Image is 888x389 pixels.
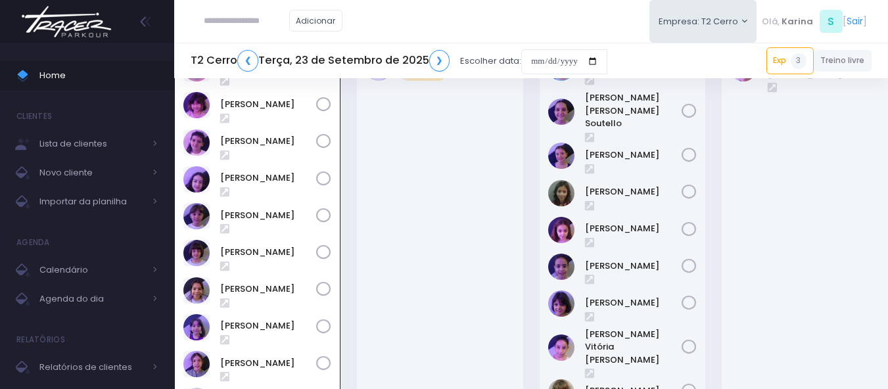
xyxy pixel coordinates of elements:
[762,15,780,28] span: Olá,
[237,50,258,72] a: ❮
[548,180,574,206] img: Julia de Campos Munhoz
[39,359,145,376] span: Relatórios de clientes
[16,327,65,353] h4: Relatórios
[183,203,210,229] img: Maria Clara Frateschi
[548,334,574,361] img: Maria Vitória Silva Moura
[183,166,210,193] img: Isabela de Brito Moffa
[220,209,316,222] a: [PERSON_NAME]
[548,254,574,280] img: Luzia Rolfini Fernandes
[183,314,210,340] img: Nina Elias
[820,10,843,33] span: S
[814,50,872,72] a: Treino livre
[39,67,158,84] span: Home
[183,277,210,304] img: Marina Árju Aragão Abreu
[183,129,210,156] img: Clara Guimaraes Kron
[585,222,682,235] a: [PERSON_NAME]
[39,262,145,279] span: Calendário
[548,217,574,243] img: Luisa Tomchinsky Montezano
[183,92,210,118] img: Chiara Real Oshima Hirata
[585,296,682,309] a: [PERSON_NAME]
[191,46,607,76] div: Escolher data:
[766,47,814,74] a: Exp3
[220,172,316,185] a: [PERSON_NAME]
[16,103,52,129] h4: Clientes
[16,229,50,256] h4: Agenda
[791,53,806,69] span: 3
[585,91,682,130] a: [PERSON_NAME] [PERSON_NAME] Soutello
[220,357,316,370] a: [PERSON_NAME]
[191,50,450,72] h5: T2 Cerro Terça, 23 de Setembro de 2025
[183,351,210,377] img: Olivia Chiesa
[39,164,145,181] span: Novo cliente
[183,240,210,266] img: Mariana Abramo
[585,185,682,198] a: [PERSON_NAME]
[548,99,574,125] img: Ana Helena Soutello
[585,328,682,367] a: [PERSON_NAME] Vitória [PERSON_NAME]
[757,7,872,36] div: [ ]
[220,283,316,296] a: [PERSON_NAME]
[548,290,574,317] img: Malu Bernardes
[289,10,343,32] a: Adicionar
[39,135,145,152] span: Lista de clientes
[39,290,145,308] span: Agenda do dia
[220,135,316,148] a: [PERSON_NAME]
[585,260,682,273] a: [PERSON_NAME]
[429,50,450,72] a: ❯
[39,193,145,210] span: Importar da planilha
[585,149,682,162] a: [PERSON_NAME]
[548,143,574,169] img: Jasmim rocha
[220,319,316,332] a: [PERSON_NAME]
[782,15,813,28] span: Karina
[220,98,316,111] a: [PERSON_NAME]
[220,246,316,259] a: [PERSON_NAME]
[847,14,863,28] a: Sair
